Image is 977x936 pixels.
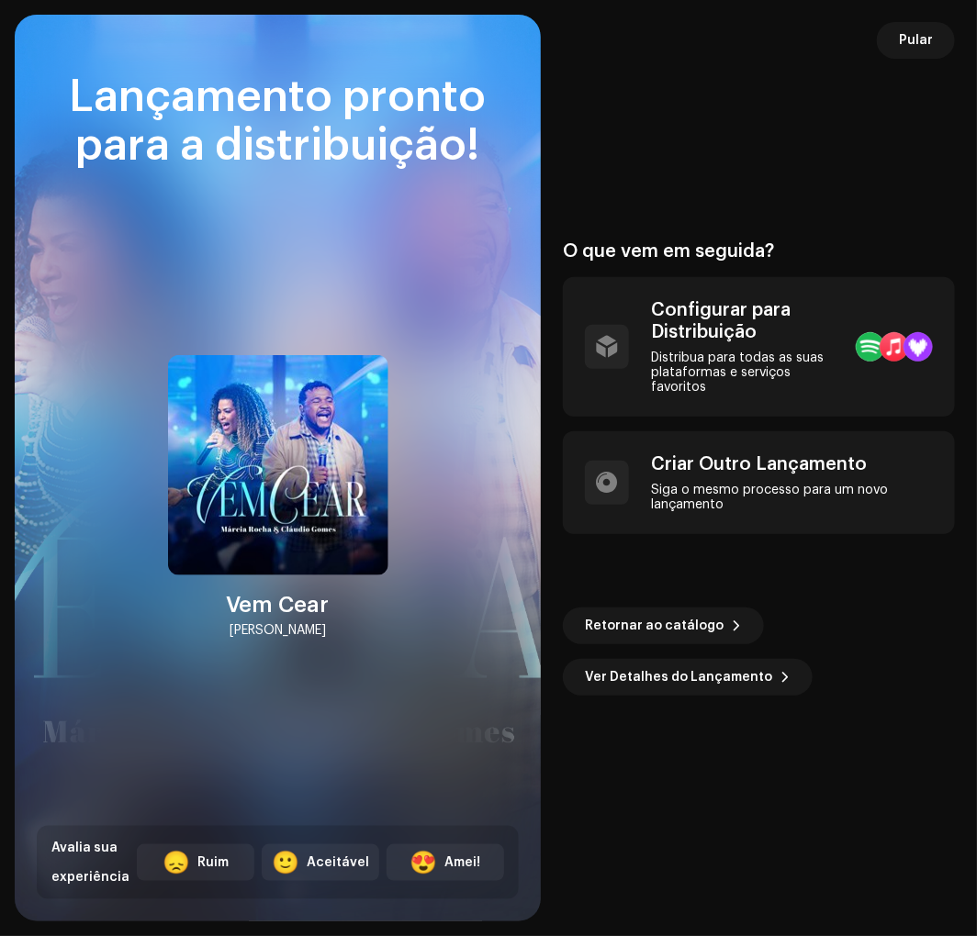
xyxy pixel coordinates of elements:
button: Pular [877,22,955,59]
div: Siga o mesmo processo para um novo lançamento [651,483,933,512]
div: [PERSON_NAME] [230,619,326,641]
div: Vem Cear [227,590,330,619]
img: 8e9bfd4e-a7aa-4726-88ed-382a99ea6deb [168,355,388,575]
re-a-post-create-item: Criar Outro Lançamento [563,431,955,534]
div: O que vem em seguida? [563,240,955,262]
span: Ver Detalhes do Lançamento [585,659,772,696]
div: Ruim [197,853,229,873]
button: Retornar ao catálogo [563,607,764,644]
div: Lançamento pronto para a distribuição! [37,73,519,171]
span: Pular [899,22,933,59]
div: 😍 [410,852,438,874]
div: Criar Outro Lançamento [651,453,933,475]
div: Aceitável [307,853,369,873]
div: Configurar para Distribuição [651,299,841,343]
div: 😞 [163,852,190,874]
span: Avalia sua experiência [51,841,129,884]
div: Amei! [445,853,481,873]
div: 🙂 [272,852,299,874]
div: Distribua para todas as suas plataformas e serviços favoritos [651,351,841,395]
re-a-post-create-item: Configurar para Distribuição [563,277,955,417]
span: Retornar ao catálogo [585,607,724,644]
button: Ver Detalhes do Lançamento [563,659,813,696]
